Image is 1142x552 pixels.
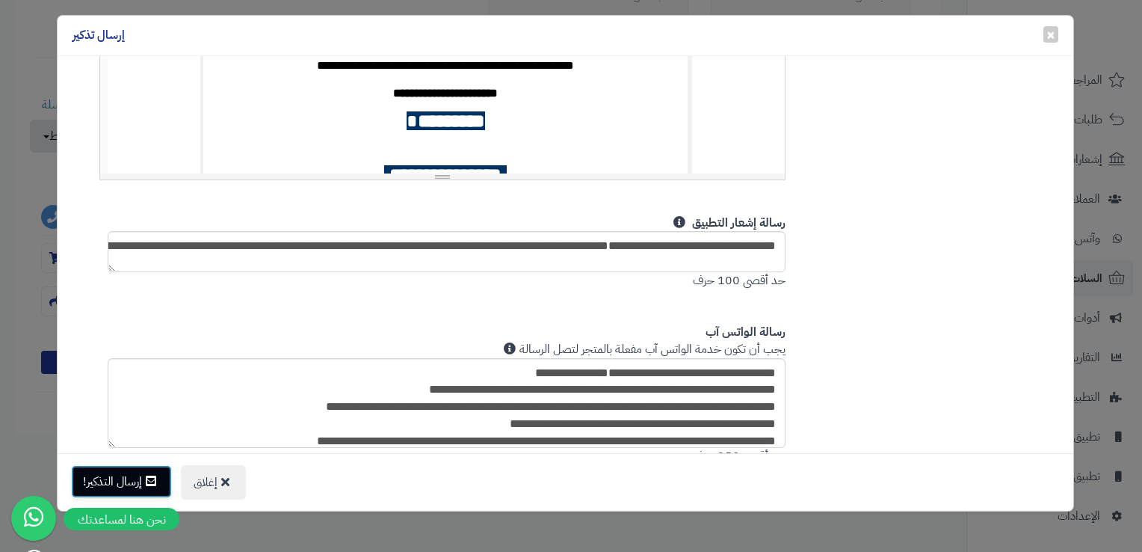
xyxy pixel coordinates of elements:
[706,323,785,341] b: رسالة الواتس آب
[88,215,797,290] div: حد أقصى 100 حرف
[72,27,125,44] h4: إرسال تذكير
[99,341,785,465] p: يجب أن تكون خدمة الواتس آب مفعلة بالمتجر لتصل الرسالة حد أقصى 350 حرف
[1046,23,1055,46] span: ×
[71,465,172,498] button: إرسال التذكير!
[181,465,246,500] button: إغلاق
[692,214,785,232] b: رسالة إشعار التطبيق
